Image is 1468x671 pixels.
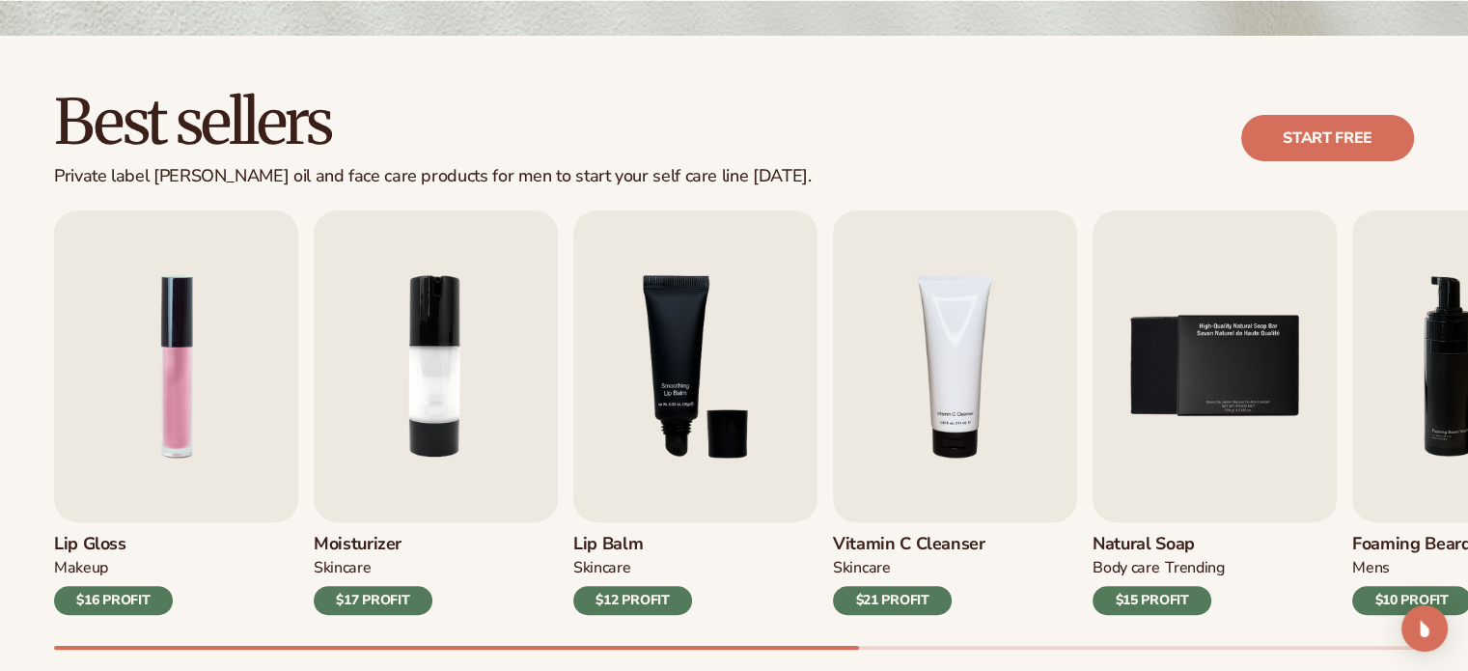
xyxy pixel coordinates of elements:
div: SKINCARE [573,558,630,578]
div: MAKEUP [54,558,108,578]
h3: Lip Gloss [54,534,173,555]
a: 5 / 9 [1093,210,1337,615]
a: 1 / 9 [54,210,298,615]
div: $21 PROFIT [833,586,952,615]
div: BODY Care [1093,558,1159,578]
a: 4 / 9 [833,210,1077,615]
div: mens [1352,558,1390,578]
div: SKINCARE [314,558,371,578]
div: $16 PROFIT [54,586,173,615]
h3: Vitamin C Cleanser [833,534,985,555]
h3: Natural Soap [1093,534,1225,555]
div: $17 PROFIT [314,586,432,615]
div: $12 PROFIT [573,586,692,615]
h2: Best sellers [54,90,811,154]
div: Skincare [833,558,890,578]
div: Private label [PERSON_NAME] oil and face care products for men to start your self care line [DATE]. [54,166,811,187]
div: $15 PROFIT [1093,586,1211,615]
div: Open Intercom Messenger [1401,605,1448,652]
a: 2 / 9 [314,210,558,615]
h3: Moisturizer [314,534,432,555]
h3: Lip Balm [573,534,692,555]
a: Start free [1241,115,1414,161]
a: 3 / 9 [573,210,817,615]
div: TRENDING [1165,558,1224,578]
